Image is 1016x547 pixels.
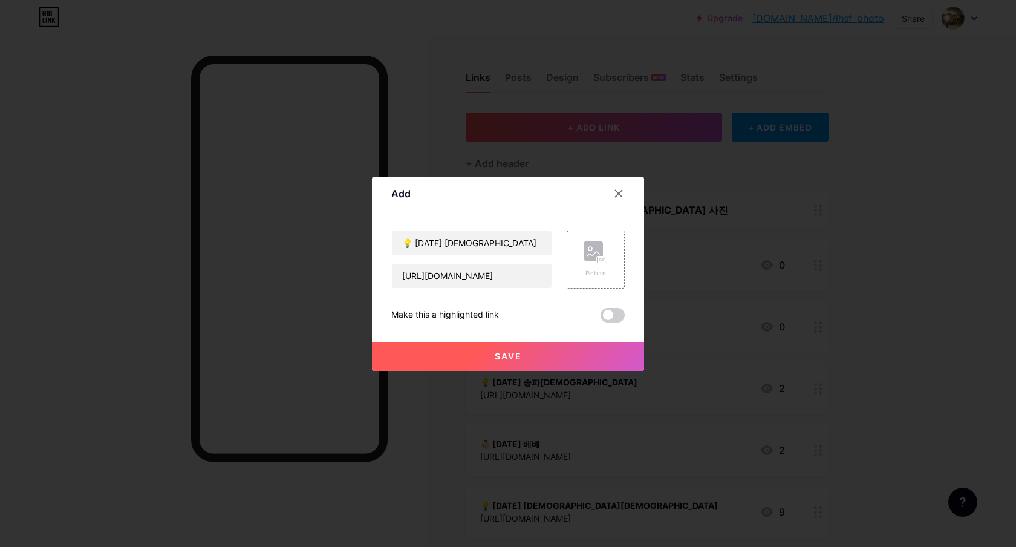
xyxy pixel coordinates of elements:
[392,231,552,255] input: Title
[372,342,644,371] button: Save
[392,264,552,288] input: URL
[391,308,499,323] div: Make this a highlighted link
[584,269,608,278] div: Picture
[391,186,411,201] div: Add
[495,351,522,361] span: Save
